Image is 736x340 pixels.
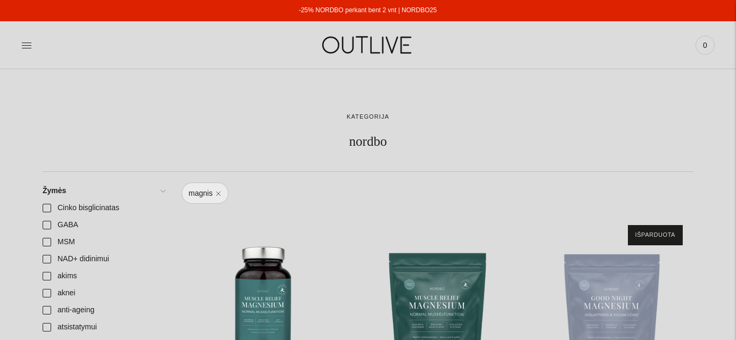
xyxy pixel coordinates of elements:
[36,251,171,268] a: NAD+ didinimui
[36,183,171,200] a: Žymės
[36,268,171,285] a: akims
[299,6,437,14] a: -25% NORDBO perkant bent 2 vnt | NORDBO25
[36,285,171,302] a: aknei
[36,302,171,319] a: anti-ageing
[36,217,171,234] a: GABA
[36,319,171,336] a: atsistatymui
[36,234,171,251] a: MSM
[698,38,713,53] span: 0
[36,200,171,217] a: Cinko bisglicinatas
[301,27,435,63] img: OUTLIVE
[696,34,715,57] a: 0
[182,183,228,204] a: magnis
